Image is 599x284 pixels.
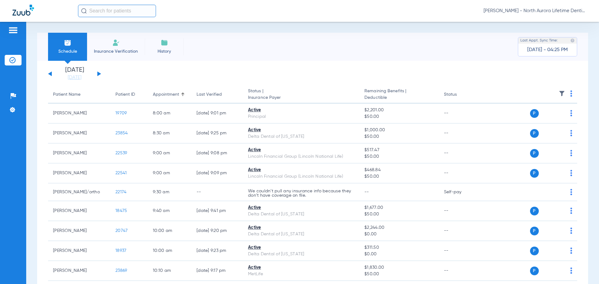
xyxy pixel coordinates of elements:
[364,205,434,211] span: $1,677.00
[364,190,369,194] span: --
[115,171,127,175] span: 22541
[570,208,572,214] img: group-dot-blue.svg
[56,67,93,81] li: [DATE]
[570,38,575,43] img: last sync help info
[530,129,539,138] span: P
[8,26,18,34] img: hamburger-icon
[115,229,128,233] span: 20747
[48,241,110,261] td: [PERSON_NAME]
[530,267,539,275] span: P
[197,91,238,98] div: Last Verified
[148,143,192,163] td: 9:00 AM
[48,103,110,123] td: [PERSON_NAME]
[243,86,359,103] th: Status |
[115,190,126,194] span: 22174
[364,94,434,101] span: Deductible
[248,205,354,211] div: Active
[48,123,110,143] td: [PERSON_NAME]
[48,201,110,221] td: [PERSON_NAME]
[439,143,481,163] td: --
[56,75,93,81] a: [DATE]
[153,91,187,98] div: Appointment
[364,173,434,180] span: $50.00
[570,189,572,195] img: group-dot-blue.svg
[148,221,192,241] td: 10:00 AM
[248,224,354,231] div: Active
[192,241,243,261] td: [DATE] 9:23 PM
[115,91,143,98] div: Patient ID
[148,183,192,201] td: 9:30 AM
[115,111,127,115] span: 19709
[48,261,110,281] td: [PERSON_NAME]
[570,90,572,97] img: group-dot-blue.svg
[364,133,434,140] span: $50.00
[192,103,243,123] td: [DATE] 9:01 PM
[559,90,565,97] img: filter.svg
[248,189,354,198] p: We couldn’t pull any insurance info because they don’t have coverage on file.
[192,261,243,281] td: [DATE] 9:17 PM
[48,163,110,183] td: [PERSON_NAME]
[12,5,34,16] img: Zuub Logo
[570,130,572,136] img: group-dot-blue.svg
[115,131,128,135] span: 23854
[570,248,572,254] img: group-dot-blue.svg
[53,91,105,98] div: Patient Name
[530,109,539,118] span: P
[527,47,568,53] span: [DATE] - 04:25 PM
[161,39,168,46] img: History
[192,221,243,241] td: [DATE] 9:20 PM
[248,127,354,133] div: Active
[364,147,434,153] span: $517.47
[530,149,539,158] span: P
[78,5,156,17] input: Search for patients
[148,241,192,261] td: 10:00 AM
[148,103,192,123] td: 8:00 AM
[148,261,192,281] td: 10:10 AM
[53,91,80,98] div: Patient Name
[364,113,434,120] span: $50.00
[248,231,354,238] div: Delta Dental of [US_STATE]
[364,167,434,173] span: $468.84
[149,48,179,55] span: History
[570,110,572,116] img: group-dot-blue.svg
[570,150,572,156] img: group-dot-blue.svg
[359,86,439,103] th: Remaining Benefits |
[192,163,243,183] td: [DATE] 9:09 PM
[364,264,434,271] span: $1,830.00
[192,201,243,221] td: [DATE] 9:41 PM
[248,153,354,160] div: Lincoln Financial Group (Lincoln National Life)
[248,94,354,101] span: Insurance Payer
[570,267,572,274] img: group-dot-blue.svg
[570,170,572,176] img: group-dot-blue.svg
[148,123,192,143] td: 8:30 AM
[115,91,135,98] div: Patient ID
[48,221,110,241] td: [PERSON_NAME]
[364,271,434,277] span: $50.00
[364,127,434,133] span: $1,000.00
[248,107,354,113] div: Active
[115,209,127,213] span: 18475
[115,151,127,155] span: 22539
[484,8,587,14] span: [PERSON_NAME] - North Aurora Lifetime Dentistry
[439,201,481,221] td: --
[48,143,110,163] td: [PERSON_NAME]
[439,163,481,183] td: --
[248,133,354,140] div: Delta Dental of [US_STATE]
[248,147,354,153] div: Active
[364,231,434,238] span: $0.00
[439,241,481,261] td: --
[248,271,354,277] div: MetLife
[153,91,179,98] div: Appointment
[53,48,82,55] span: Schedule
[364,211,434,218] span: $50.00
[192,143,243,163] td: [DATE] 9:08 PM
[439,221,481,241] td: --
[520,37,558,44] span: Last Appt. Sync Time:
[248,167,354,173] div: Active
[115,248,126,253] span: 18937
[248,173,354,180] div: Lincoln Financial Group (Lincoln National Life)
[570,228,572,234] img: group-dot-blue.svg
[248,244,354,251] div: Active
[364,224,434,231] span: $2,244.00
[81,8,87,14] img: Search Icon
